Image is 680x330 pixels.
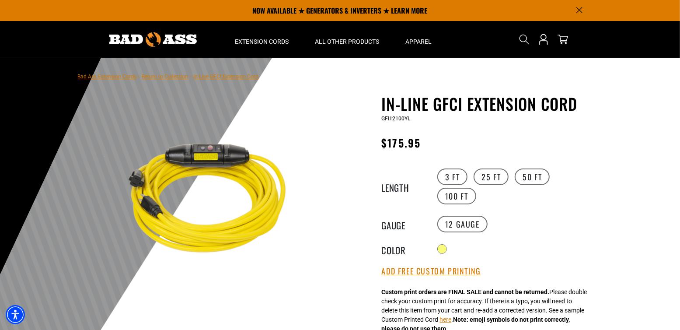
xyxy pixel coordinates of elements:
span: Extension Cords [235,38,289,46]
button: Add Free Custom Printing [382,267,481,276]
label: 100 FT [437,188,476,204]
span: › [190,74,192,80]
strong: Custom print orders are FINAL SALE and cannot be returned. [382,288,550,295]
span: Apparel [406,38,432,46]
label: 25 FT [474,169,509,185]
span: $175.95 [382,135,421,151]
span: GFI12100YL [382,116,411,122]
summary: All Other Products [302,21,393,58]
label: 12 Gauge [437,216,488,232]
button: here [440,315,452,324]
nav: breadcrumbs [78,71,259,81]
legend: Length [382,181,425,192]
a: cart [556,34,570,45]
div: Accessibility Menu [6,305,25,324]
label: 50 FT [515,169,550,185]
img: Yellow [104,96,315,308]
a: Bad Ass Extension Cords [78,74,137,80]
label: 3 FT [437,169,467,185]
legend: Color [382,243,425,255]
img: Bad Ass Extension Cords [109,32,197,47]
summary: Apparel [393,21,445,58]
a: Return to Collection [142,74,188,80]
a: Open this option [537,21,551,58]
span: In-Line GFCI Extension Cord [194,74,259,80]
summary: Search [517,32,531,46]
h1: In-Line GFCI Extension Cord [382,95,596,113]
summary: Extension Cords [222,21,302,58]
legend: Gauge [382,218,425,230]
span: › [139,74,140,80]
span: All Other Products [315,38,380,46]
